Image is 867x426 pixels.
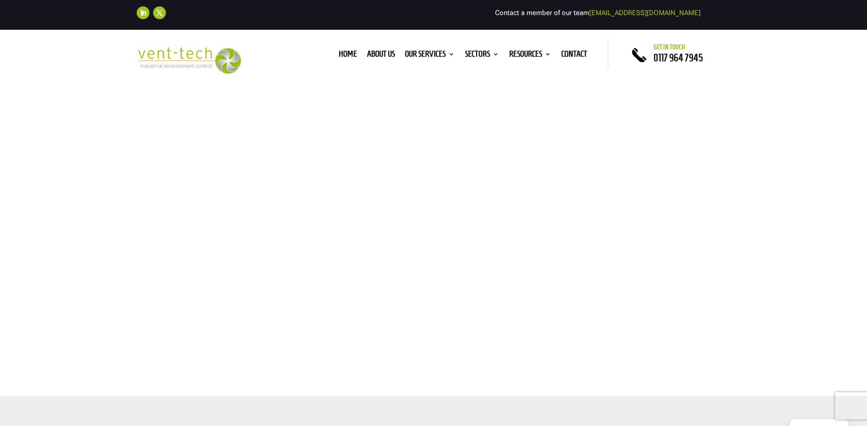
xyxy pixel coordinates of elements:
[654,52,703,63] a: 0117 964 7945
[465,51,499,61] a: Sectors
[509,51,551,61] a: Resources
[137,47,241,74] img: 2023-09-27T08_35_16.549ZVENT-TECH---Clear-background
[654,43,685,51] span: Get in touch
[495,9,701,17] span: Contact a member of our team
[561,51,587,61] a: Contact
[339,51,357,61] a: Home
[589,9,701,17] a: [EMAIL_ADDRESS][DOMAIN_NAME]
[137,6,149,19] a: Follow on LinkedIn
[367,51,395,61] a: About us
[405,51,455,61] a: Our Services
[153,6,166,19] a: Follow on X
